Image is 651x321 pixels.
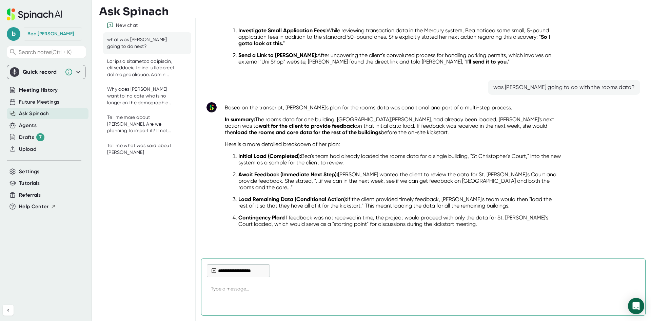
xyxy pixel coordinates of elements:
span: Help Center [19,203,49,211]
strong: Investigate Small Application Fees: [238,27,327,34]
button: Meeting History [19,86,58,94]
button: Tutorials [19,179,40,187]
div: Quick record [23,69,61,75]
div: was [PERSON_NAME] going to do with the rooms data? [493,84,635,91]
strong: Await Feedback (Immediate Next Step): [238,171,338,178]
h3: Ask Spinach [99,5,169,18]
div: Send message [628,298,640,310]
button: Collapse sidebar [3,305,14,316]
p: Bea's team had already loaded the rooms data for a single building, "St Christopher's Court," int... [238,153,561,166]
div: what was bea going to do next? [107,36,177,50]
strong: Load Remaining Data (Conditional Action): [238,196,347,202]
p: While reviewing transaction data in the Mercury system, Bea noticed some small, 5-pound applicati... [238,27,561,47]
strong: So I gotta look at this. [238,34,550,47]
button: Settings [19,168,40,176]
p: Here is a more detailed breakdown of her plan: [225,141,561,147]
p: After uncovering the client's convoluted process for handling parking permits, which involves an ... [238,52,561,65]
strong: wait for the client to provide feedback [259,123,356,129]
p: If feedback was not received in time, the project would proceed with only the data for St. [PERSO... [238,214,561,227]
strong: In summary: [225,116,255,123]
strong: I'll send it to you. [466,58,508,65]
span: Search notes (Ctrl + K) [19,49,84,55]
p: [PERSON_NAME] wanted the client to review the data for St. [PERSON_NAME]'s Court and provide feed... [238,171,561,191]
strong: load the rooms and core data for the rest of the buildings [236,129,381,136]
div: New chat [116,22,138,29]
div: You are a technical notetaker, specializing in data migrations and integrations. Please provide a... [107,58,177,78]
button: Drafts 7 [19,133,44,141]
button: Future Meetings [19,98,59,106]
strong: Initial Load (Completed): [238,153,301,159]
div: Tell me what was said about [PERSON_NAME] [107,142,177,156]
span: b [7,27,20,41]
div: Drafts [19,133,44,141]
button: Agents [19,122,37,129]
button: Help Center [19,203,56,211]
div: 7 [36,133,44,141]
strong: Send a Link to [PERSON_NAME]: [238,52,317,58]
strong: Contingency Plan: [238,214,284,221]
div: Quick record [10,65,82,79]
button: Referrals [19,191,41,199]
div: Why does tim want to indicate who is no longer on the demographic import? There is a field or two... [107,86,177,106]
button: Ask Spinach [19,110,49,118]
button: Upload [19,145,36,153]
div: Bea van den Heuvel [27,31,74,37]
p: If the client provided timely feedback, [PERSON_NAME]'s team would then "load the rest of it so t... [238,196,561,209]
p: Based on the transcript, [PERSON_NAME]'s plan for the rooms data was conditional and part of a mu... [225,104,561,111]
div: Tell me more about Vega. Are we planning to import it? If not, please write short response to the... [107,114,177,134]
p: The rooms data for one building, [GEOGRAPHIC_DATA][PERSON_NAME], had already been loaded. [PERSON... [225,116,561,136]
div: Open Intercom Messenger [628,298,644,314]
